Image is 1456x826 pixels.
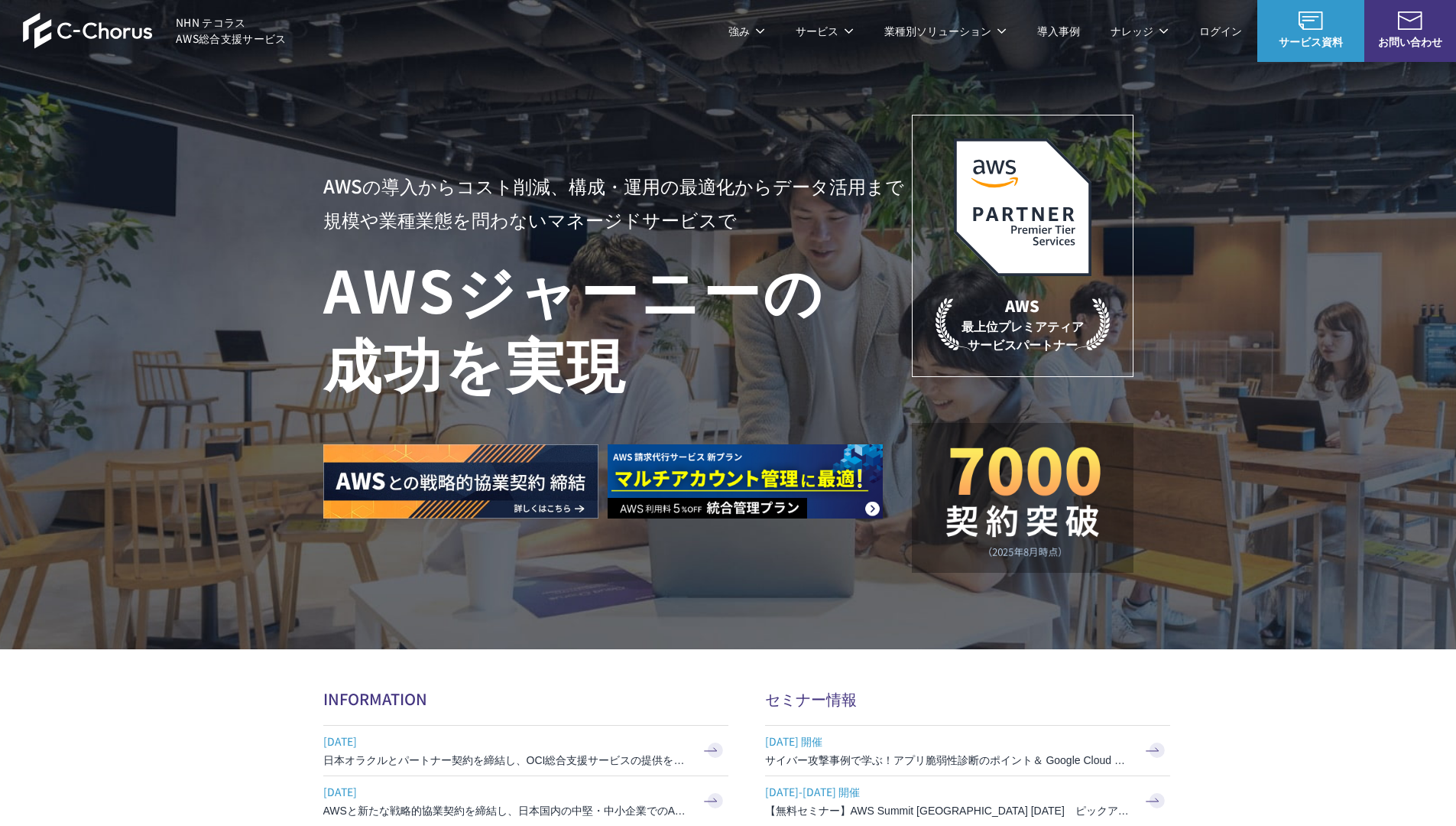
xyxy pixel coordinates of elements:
a: AWS総合支援サービス C-Chorus NHN テコラスAWS総合支援サービス [23,12,287,49]
img: AWSとの戦略的協業契約 締結 [323,444,598,519]
img: AWS請求代行サービス 統合管理プラン [608,444,883,519]
p: 最上位プレミアティア サービスパートナー [936,294,1110,353]
img: 契約件数 [942,446,1103,558]
a: [DATE] 開催 サイバー攻撃事例で学ぶ！アプリ脆弱性診断のポイント＆ Google Cloud セキュリティ対策 [765,726,1170,776]
a: [DATE] 日本オラクルとパートナー契約を締結し、OCI総合支援サービスの提供を開始 [323,726,728,776]
h3: 日本オラクルとパートナー契約を締結し、OCI総合支援サービスの提供を開始 [323,753,690,768]
a: [DATE] AWSと新たな戦略的協業契約を締結し、日本国内の中堅・中小企業でのAWS活用を加速 [323,776,728,826]
h1: AWS ジャーニーの 成功を実現 [323,252,912,398]
span: [DATE] 開催 [765,730,1132,753]
p: 強み [728,23,765,39]
span: サービス資料 [1257,34,1364,50]
img: AWSプレミアティアサービスパートナー [954,138,1091,276]
span: [DATE] [323,780,690,803]
h3: 【無料セミナー】AWS Summit [GEOGRAPHIC_DATA] [DATE] ピックアップセッション [765,803,1132,818]
h3: サイバー攻撃事例で学ぶ！アプリ脆弱性診断のポイント＆ Google Cloud セキュリティ対策 [765,753,1132,768]
span: [DATE] [323,730,690,753]
img: お問い合わせ [1398,11,1422,30]
em: AWS [1005,294,1039,317]
p: AWSの導入からコスト削減、 構成・運用の最適化からデータ活用まで 規模や業種業態を問わない マネージドサービスで [323,169,912,236]
span: [DATE]-[DATE] 開催 [765,780,1132,803]
h2: INFORMATION [323,688,728,710]
h2: セミナー情報 [765,688,1170,710]
p: ナレッジ [1111,23,1169,39]
a: [DATE]-[DATE] 開催 【無料セミナー】AWS Summit [GEOGRAPHIC_DATA] [DATE] ピックアップセッション [765,776,1170,826]
p: 業種別ソリューション [884,23,1007,39]
p: サービス [796,23,854,39]
h3: AWSと新たな戦略的協業契約を締結し、日本国内の中堅・中小企業でのAWS活用を加速 [323,803,690,818]
img: AWS総合支援サービス C-Chorus サービス資料 [1299,11,1323,30]
a: ログイン [1199,23,1242,39]
a: 導入事例 [1037,23,1080,39]
span: お問い合わせ [1364,34,1456,50]
span: NHN テコラス AWS総合支援サービス [176,15,287,47]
